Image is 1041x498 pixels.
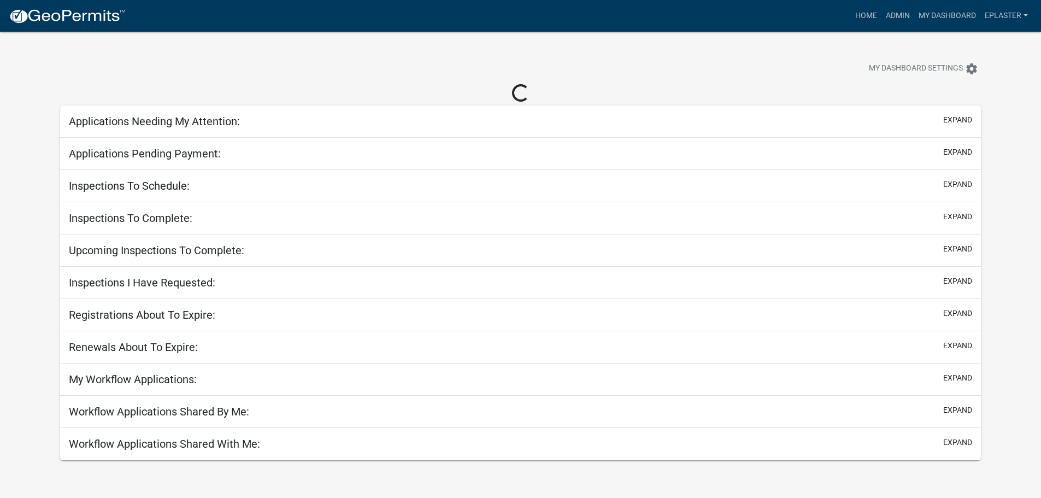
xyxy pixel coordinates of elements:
h5: Workflow Applications Shared With Me: [69,437,260,450]
button: expand [943,340,972,351]
h5: Workflow Applications Shared By Me: [69,405,249,418]
span: My Dashboard Settings [869,62,963,75]
button: expand [943,211,972,222]
h5: Applications Pending Payment: [69,147,221,160]
button: expand [943,372,972,384]
h5: Upcoming Inspections To Complete: [69,244,244,257]
a: My Dashboard [914,5,980,26]
h5: Registrations About To Expire: [69,308,215,321]
h5: Renewals About To Expire: [69,341,198,354]
i: settings [965,62,978,75]
h5: Inspections To Schedule: [69,179,190,192]
a: Home [851,5,881,26]
button: expand [943,114,972,126]
button: expand [943,308,972,319]
h5: Inspections To Complete: [69,212,192,225]
button: expand [943,147,972,158]
button: expand [943,437,972,448]
a: eplaster [980,5,1032,26]
button: My Dashboard Settingssettings [860,58,987,79]
button: expand [943,243,972,255]
button: expand [943,276,972,287]
h5: My Workflow Applications: [69,373,197,386]
h5: Applications Needing My Attention: [69,115,240,128]
h5: Inspections I Have Requested: [69,276,215,289]
button: expand [943,179,972,190]
a: Admin [881,5,914,26]
button: expand [943,405,972,416]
